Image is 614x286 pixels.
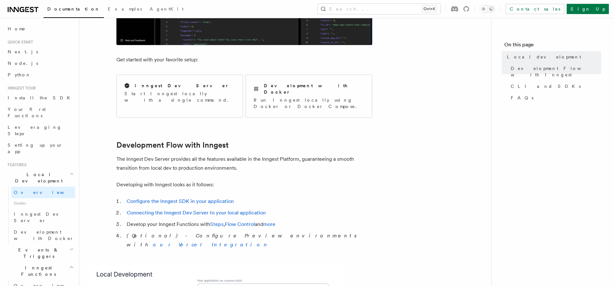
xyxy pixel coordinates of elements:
a: Inngest Dev ServerStart Inngest locally with a single command. [116,74,243,118]
span: Setting up your app [8,143,63,154]
a: more [263,221,275,227]
a: Overview [11,187,75,198]
a: Home [5,23,75,35]
a: Local development [504,51,601,63]
li: Develop your Inngest Functions with , and [125,220,372,229]
a: Your first Functions [5,104,75,121]
span: Examples [108,6,142,12]
span: CLI and SDKs [511,83,581,89]
span: Features [5,162,27,167]
kbd: Ctrl+K [422,6,437,12]
span: Quick start [5,40,33,45]
em: (Optional) - Configure Preview environments with [127,233,360,248]
span: Install the SDK [8,95,74,100]
a: Development Flow with Inngest [116,141,229,150]
span: Development with Docker [14,229,74,241]
button: Inngest Functions [5,262,75,280]
a: Leveraging Steps [5,121,75,139]
span: Development Flow with Inngest [511,65,601,78]
a: Steps [210,221,224,227]
button: Search...Ctrl+K [318,4,440,14]
a: FAQs [508,92,601,104]
a: Development Flow with Inngest [508,63,601,81]
p: The Inngest Dev Server provides all the features available in the Inngest Platform, guaranteeing ... [116,155,372,173]
a: Contact sales [506,4,564,14]
a: our Vercel Integration [153,242,269,248]
span: AgentKit [150,6,184,12]
span: Overview [14,190,80,195]
h2: Inngest Dev Server [135,82,229,89]
button: Local Development [5,169,75,187]
p: Developing with Inngest looks as it follows: [116,180,372,189]
a: Flow Control [225,221,255,227]
a: Development with Docker [11,226,75,244]
a: Node.js [5,58,75,69]
span: Documentation [47,6,100,12]
a: Python [5,69,75,81]
span: Inngest Functions [5,265,69,277]
a: Development with DockerRun Inngest locally using Docker or Docker Compose. [246,74,372,118]
span: Guides [11,198,75,208]
span: Your first Functions [8,107,46,118]
a: Setting up your app [5,139,75,157]
p: Get started with your favorite setup: [116,55,372,64]
span: Events & Triggers [5,247,70,259]
a: Sign Up [567,4,609,14]
span: Inngest tour [5,86,36,91]
span: FAQs [511,95,533,101]
h2: Development with Docker [264,82,364,95]
span: Next.js [8,49,38,54]
a: AgentKit [146,2,187,17]
a: Connecting the Inngest Dev Server to your local application [127,210,266,216]
a: CLI and SDKs [508,81,601,92]
a: Documentation [43,2,104,18]
span: Node.js [8,61,38,66]
a: Inngest Dev Server [11,208,75,226]
a: Install the SDK [5,92,75,104]
button: Toggle dark mode [480,5,495,13]
button: Events & Triggers [5,244,75,262]
h4: On this page [504,41,601,51]
span: Local development [507,54,581,60]
a: Next.js [5,46,75,58]
p: Start Inngest locally with a single command. [124,90,235,103]
span: Leveraging Steps [8,125,62,136]
div: Local Development [5,187,75,244]
p: Run Inngest locally using Docker or Docker Compose. [254,97,364,110]
span: Inngest Dev Server [14,212,68,223]
a: Examples [104,2,146,17]
span: Local Development [5,171,70,184]
a: Configure the Inngest SDK in your application [127,198,234,204]
span: Python [8,72,31,77]
span: Home [8,26,26,32]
